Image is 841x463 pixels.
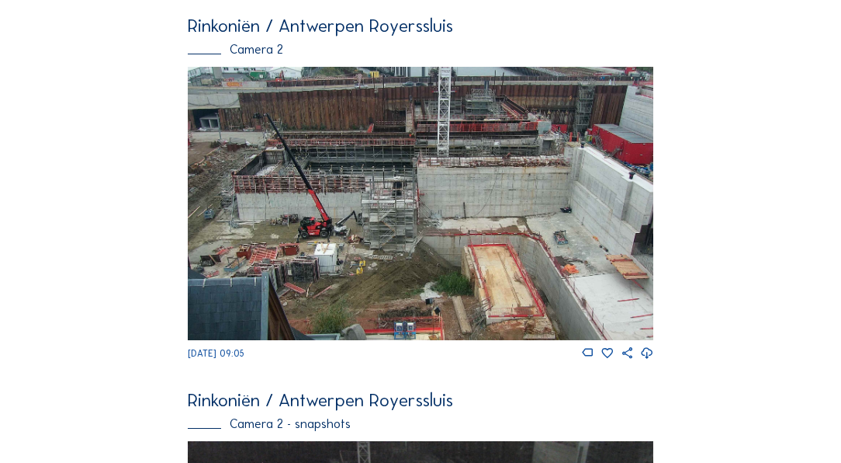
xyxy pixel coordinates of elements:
[188,67,652,340] img: Image
[188,392,652,409] div: Rinkoniën / Antwerpen Royerssluis
[188,17,652,35] div: Rinkoniën / Antwerpen Royerssluis
[188,44,652,56] div: Camera 2
[188,418,652,430] div: Camera 2 - snapshots
[188,348,244,359] span: [DATE] 09:05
